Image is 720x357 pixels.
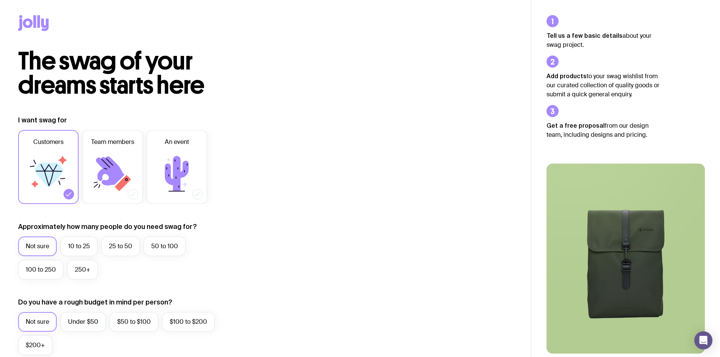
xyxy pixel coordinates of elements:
[18,46,204,100] span: The swag of your dreams starts here
[18,260,63,280] label: 100 to 250
[91,138,134,147] span: Team members
[33,138,63,147] span: Customers
[18,335,53,355] label: $200+
[101,236,140,256] label: 25 to 50
[547,122,605,129] strong: Get a free proposal
[144,236,186,256] label: 50 to 100
[547,121,660,139] p: from our design team, including designs and pricing.
[110,312,158,332] label: $50 to $100
[18,298,172,307] label: Do you have a rough budget in mind per person?
[67,260,98,280] label: 250+
[547,73,587,79] strong: Add products
[694,331,712,349] div: Open Intercom Messenger
[60,312,106,332] label: Under $50
[18,236,57,256] label: Not sure
[18,222,197,231] label: Approximately how many people do you need swag for?
[18,312,57,332] label: Not sure
[60,236,98,256] label: 10 to 25
[547,31,660,49] p: about your swag project.
[165,138,189,147] span: An event
[162,312,215,332] label: $100 to $200
[547,32,622,39] strong: Tell us a few basic details
[18,116,67,125] label: I want swag for
[547,71,660,99] p: to your swag wishlist from our curated collection of quality goods or submit a quick general enqu...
